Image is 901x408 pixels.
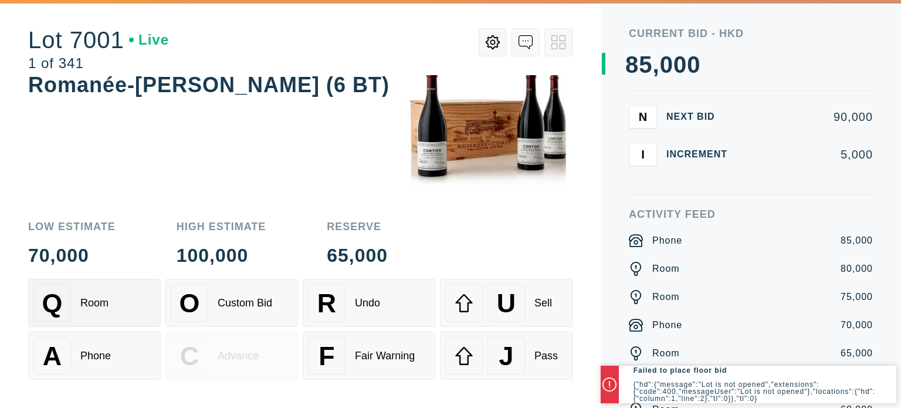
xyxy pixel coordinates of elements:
div: Phone [80,350,111,362]
div: 70,000 [841,318,873,332]
div: Room [652,346,680,360]
span: O [179,288,200,318]
div: Live [129,33,169,47]
button: CAdvance [165,332,298,380]
span: F [319,341,334,371]
h2: Failed to place floor bid [634,367,896,374]
span: C [180,341,199,371]
button: OCustom Bid [165,279,298,327]
div: Activity Feed [629,209,873,220]
div: 0 [660,53,673,76]
span: Q [42,288,63,318]
button: USell [440,279,573,327]
button: FFair Warning [303,332,435,380]
div: Next Bid [666,112,737,122]
div: Room [652,262,680,276]
button: I [629,143,657,166]
div: High Estimate [177,221,266,232]
div: 70,000 [28,246,116,265]
span: J [499,341,513,371]
div: 100,000 [177,246,266,265]
div: Increment [666,150,737,159]
span: R [317,288,336,318]
div: 90,000 [746,111,873,123]
div: 75,000 [841,290,873,304]
div: Pass [534,350,558,362]
button: APhone [28,332,161,380]
div: 5 [639,53,652,76]
div: , [653,53,660,288]
div: Undo [355,297,380,309]
div: 80,000 [841,262,873,276]
div: Fair Warning [355,350,415,362]
div: 8 [625,53,639,76]
div: Phone [652,234,682,248]
div: Current Bid - HKD [629,28,873,39]
div: 0 [687,53,700,76]
div: Room [652,290,680,304]
div: 5,000 [746,149,873,160]
span: A [43,341,62,371]
span: U [497,288,516,318]
div: 65,000 [327,246,388,265]
div: Reserve [327,221,388,232]
button: JPass [440,332,573,380]
button: QRoom [28,279,161,327]
div: Custom Bid [218,297,272,309]
div: Phone [652,318,682,332]
button: N [629,105,657,129]
div: 1 of 341 [28,56,169,70]
div: 85,000 [841,234,873,248]
p: {"hd":{"message":"Lot is not opened","extensions":{"code":400,"messageUser":"Lot is not opened"},... [634,381,896,402]
div: Low Estimate [28,221,116,232]
div: Advance [218,350,259,362]
div: Sell [534,297,552,309]
span: I [641,147,645,161]
div: 65,000 [841,346,873,360]
div: Lot 7001 [28,28,169,52]
span: N [639,110,647,123]
button: RUndo [303,279,435,327]
div: Room [80,297,109,309]
div: 0 [673,53,687,76]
